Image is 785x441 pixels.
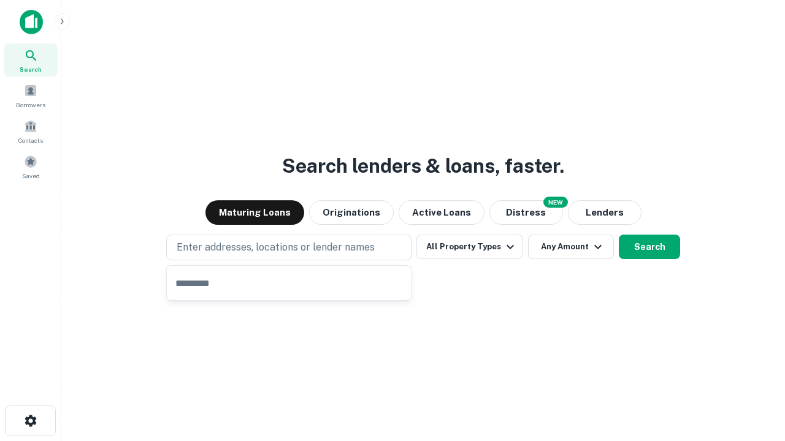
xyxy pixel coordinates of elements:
span: Borrowers [16,100,45,110]
iframe: Chat Widget [724,343,785,402]
a: Saved [4,150,58,183]
p: Enter addresses, locations or lender names [177,240,375,255]
button: Any Amount [528,235,614,259]
a: Contacts [4,115,58,148]
span: Contacts [18,135,43,145]
button: Originations [309,200,394,225]
a: Search [4,43,58,77]
button: Active Loans [399,200,484,225]
button: All Property Types [416,235,523,259]
span: Saved [22,171,40,181]
a: Borrowers [4,79,58,112]
button: Maturing Loans [205,200,304,225]
h3: Search lenders & loans, faster. [282,151,564,181]
button: Lenders [568,200,641,225]
span: Search [20,64,42,74]
button: Enter addresses, locations or lender names [166,235,412,260]
img: capitalize-icon.png [20,10,43,34]
div: NEW [543,197,568,208]
button: Search [619,235,680,259]
button: Search distressed loans with lien and other non-mortgage details. [489,200,563,225]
